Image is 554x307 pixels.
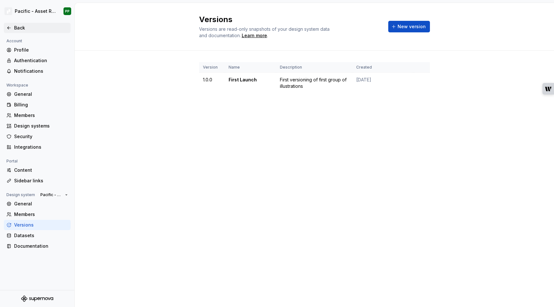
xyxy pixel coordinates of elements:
a: Notifications [4,66,71,76]
a: Design systems [4,121,71,131]
td: [DATE] [352,73,413,94]
div: Datasets [14,232,68,239]
svg: Supernova Logo [21,295,53,302]
a: Integrations [4,142,71,152]
th: Version [199,62,225,73]
a: Datasets [4,230,71,241]
span: Pacific - Asset Repository (Illustrations) [40,192,63,197]
span: New version [398,23,426,30]
a: Versions [4,220,71,230]
div: Versions [14,222,68,228]
a: Sidebar links [4,176,71,186]
a: Back [4,23,71,33]
a: Documentation [4,241,71,251]
div: Design system [4,191,38,199]
a: Authentication [4,55,71,66]
div: Design systems [14,123,68,129]
div: Members [14,112,68,119]
div: Members [14,211,68,218]
div: Account [4,37,25,45]
div: Security [14,133,68,140]
a: General [4,89,71,99]
a: Billing [4,100,71,110]
div: Authentication [14,57,68,64]
a: General [4,199,71,209]
h2: Versions [199,14,381,25]
div: Pacific - Asset Repository (Illustrations) [15,8,56,14]
div: Sidebar links [14,178,68,184]
button: New version [388,21,430,32]
a: Content [4,165,71,175]
span: . [241,33,268,38]
div: Back [14,25,68,31]
span: Versions are read-only snapshots of your design system data and documentation. [199,26,330,38]
div: Notifications [14,68,68,74]
div: Documentation [14,243,68,249]
a: Members [4,110,71,120]
th: Name [225,62,276,73]
th: Description [276,62,352,73]
a: Security [4,131,71,142]
img: 8d0dbd7b-a897-4c39-8ca0-62fbda938e11.png [4,7,12,15]
a: Learn more [242,32,267,39]
td: First Launch [225,73,276,94]
div: Integrations [14,144,68,150]
div: First versioning of first group of illustrations [280,77,348,89]
button: Pacific - Asset Repository (Illustrations)PP [1,4,73,18]
div: Workspace [4,81,31,89]
a: Members [4,209,71,220]
div: General [14,201,68,207]
div: Content [14,167,68,173]
div: PP [65,9,70,14]
div: Billing [14,102,68,108]
a: Profile [4,45,71,55]
div: Profile [14,47,68,53]
td: 1.0.0 [199,73,225,94]
th: Created [352,62,413,73]
div: Portal [4,157,20,165]
div: General [14,91,68,97]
